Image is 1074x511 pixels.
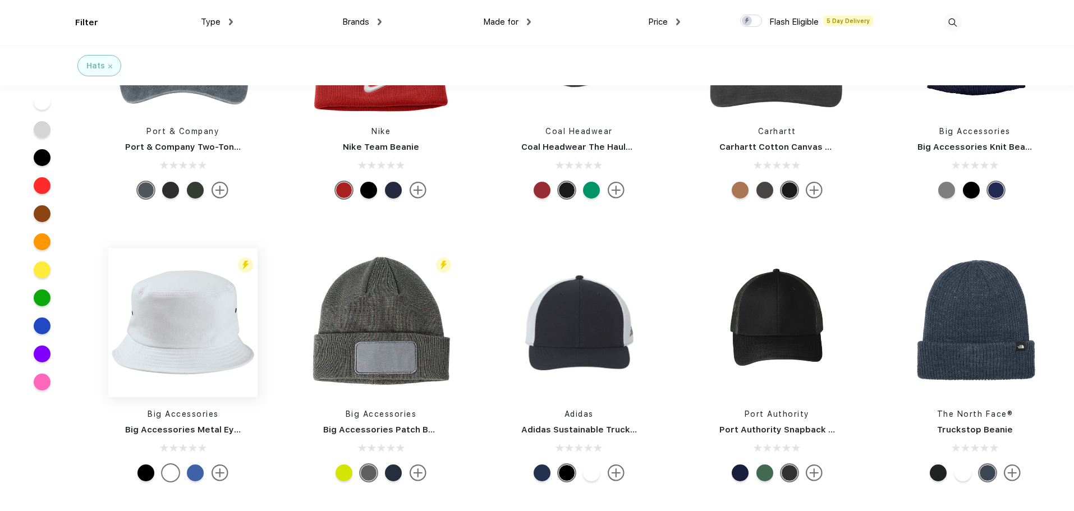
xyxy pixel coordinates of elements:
div: Black [558,464,575,481]
img: flash_active_toggle.svg [436,257,451,273]
div: Black [360,182,377,199]
a: Port & Company [146,127,219,136]
a: Adidas [564,409,594,418]
div: Black [781,182,798,199]
div: College Navy [385,182,402,199]
img: more.svg [608,182,625,199]
img: filter_cancel.svg [108,65,112,68]
span: Made for [483,17,518,27]
div: Black [558,182,575,199]
img: more.svg [1004,464,1021,481]
img: func=resize&h=266 [901,248,1050,397]
img: flash_active_toggle.svg [238,257,253,273]
div: Hats [86,60,105,72]
div: Heather Grey Patriot Blue [732,464,749,481]
a: Nike Team Beanie [343,142,419,152]
img: dropdown.png [378,19,382,25]
div: Grey [938,182,955,199]
img: dropdown.png [527,19,531,25]
div: Urban Navy Heather [979,464,996,481]
div: Khaki Hunter [187,182,204,199]
div: Gravel [756,182,773,199]
img: more.svg [806,464,823,481]
a: Coal Headwear [545,127,613,136]
img: func=resize&h=266 [504,248,654,397]
div: Black Grey Steel [781,464,798,481]
a: Port & Company Two-Tone Pigment-Dyed Cap [125,142,323,152]
img: desktop_search.svg [943,13,962,32]
a: Adidas Sustainable Trucker Cap [521,425,659,435]
div: Khaki Charcoal [137,182,154,199]
div: Filter [75,16,98,29]
a: Truckstop Beanie [937,425,1013,435]
img: more.svg [212,464,228,481]
a: Coal Headwear The Hauler Low Profile Trucker Cap [521,142,741,152]
div: Forest Green White [756,464,773,481]
div: University Red [336,182,352,199]
div: Carhartt Brown [732,182,749,199]
a: Big Accessories Patch Beanie [323,425,452,435]
div: White [162,464,179,481]
img: func=resize&h=266 [306,248,456,397]
a: Port Authority [745,409,810,418]
div: White [583,464,600,481]
span: Flash Eligible [769,17,819,27]
div: Green [583,182,600,199]
span: Type [201,17,221,27]
div: Asphalt Grey [954,464,971,481]
a: Big Accessories [148,409,219,418]
div: Dark Red [534,182,550,199]
a: Carhartt [758,127,796,136]
span: Brands [342,17,369,27]
div: Gray [360,464,377,481]
a: The North Face® [937,409,1013,418]
a: Nike [371,127,391,136]
div: Navy [385,464,402,481]
img: func=resize&h=266 [703,248,852,397]
div: Black [137,464,154,481]
img: dropdown.png [229,19,233,25]
div: Sail Blue [187,464,204,481]
a: Big Accessories Metal Eyelet Bucket Cap [125,425,303,435]
div: TNF Black Heather [930,464,947,481]
span: Price [648,17,668,27]
img: more.svg [608,464,625,481]
div: Navy [988,182,1004,199]
a: Big Accessories Knit Beanie [917,142,1038,152]
img: more.svg [410,464,426,481]
img: more.svg [410,182,426,199]
img: dropdown.png [676,19,680,25]
a: Big Accessories [346,409,417,418]
img: more.svg [806,182,823,199]
div: Black Pebble [162,182,179,199]
div: Black [963,182,980,199]
div: Collegiate Navy [534,464,550,481]
div: Neon Yellow [336,464,352,481]
img: more.svg [212,182,228,199]
img: func=resize&h=266 [108,248,258,397]
a: Carhartt Cotton Canvas Cap [719,142,842,152]
a: Big Accessories [939,127,1011,136]
a: Port Authority Snapback Trucker Cap [719,425,881,435]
